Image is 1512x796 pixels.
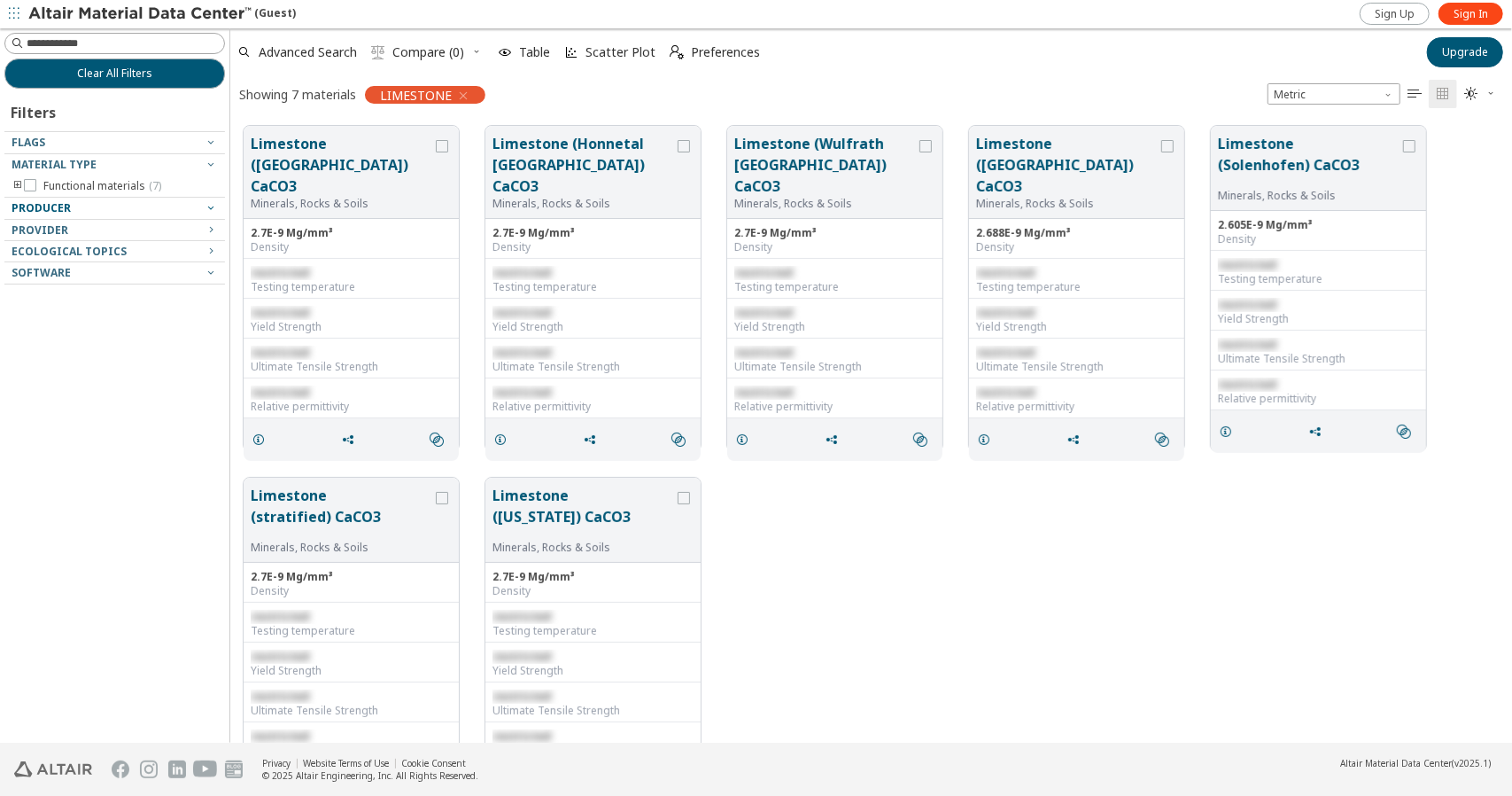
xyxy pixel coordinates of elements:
span: Advanced Search [259,46,357,59]
div: Density [1218,232,1419,246]
div: Ultimate Tensile Strength [1218,352,1419,366]
button: Limestone (stratified) CaCO3 [251,485,432,541]
div: (Guest) [28,5,296,23]
button: Ecological Topics [4,241,225,262]
div: Ultimate Tensile Strength [976,360,1177,374]
button: Tile View [1429,80,1457,108]
div: Testing temperature [976,280,1177,294]
div: 2.7E-9 Mg/mm³ [251,570,452,584]
span: restricted [492,609,551,624]
span: restricted [251,265,309,280]
span: restricted [734,385,793,400]
button: Limestone ([US_STATE]) CaCO3 [492,485,674,541]
div: Density [734,240,935,254]
span: restricted [251,689,309,704]
button: Similar search [1389,414,1426,449]
span: restricted [492,729,551,744]
span: restricted [1218,337,1276,352]
span: Material Type [12,157,97,172]
div: Density [976,240,1177,254]
img: Altair Material Data Center [28,5,254,23]
div: Density [251,240,452,254]
div: Minerals, Rocks & Soils [1218,189,1400,203]
div: 2.7E-9 Mg/mm³ [492,570,694,584]
span: restricted [251,345,309,360]
div: 2.7E-9 Mg/mm³ [734,226,935,240]
div: Testing temperature [492,624,694,638]
div: Ultimate Tensile Strength [492,704,694,718]
button: Details [244,422,281,457]
div: Yield Strength [734,320,935,334]
span: Functional materials [43,179,161,193]
button: Limestone ([GEOGRAPHIC_DATA]) CaCO3 [976,133,1158,197]
span: Provider [12,222,68,238]
a: Sign Up [1360,3,1430,25]
span: restricted [492,265,551,280]
span: restricted [492,305,551,320]
span: restricted [734,305,793,320]
span: restricted [734,345,793,360]
button: Share [575,422,612,457]
button: Theme [1457,80,1503,108]
div: Relative permittivity [734,400,935,414]
div: Density [251,584,452,598]
div: Testing temperature [251,280,452,294]
button: Software [4,262,225,284]
button: Share [333,422,370,457]
a: Sign In [1438,3,1503,25]
span: Metric [1268,83,1400,105]
span: restricted [251,385,309,400]
div: Filters [4,89,65,131]
div: Yield Strength [251,320,452,334]
button: Limestone (Wulfrath [GEOGRAPHIC_DATA]) CaCO3 [734,133,916,197]
div: 2.605E-9 Mg/mm³ [1218,218,1419,232]
i: toogle group [12,179,24,193]
span: Altair Material Data Center [1340,757,1452,769]
button: Flags [4,132,225,153]
span: Compare (0) [392,46,464,59]
i:  [1397,425,1411,439]
span: restricted [492,649,551,664]
div: Relative permittivity [492,400,694,414]
div: 2.7E-9 Mg/mm³ [492,226,694,240]
button: Details [1211,414,1248,449]
div: Ultimate Tensile Strength [251,704,452,718]
div: Minerals, Rocks & Soils [251,541,432,555]
img: Altair Engineering [14,761,92,777]
button: Limestone (Solenhofen) CaCO3 [1218,133,1400,189]
div: Yield Strength [492,664,694,678]
span: restricted [492,385,551,400]
span: Sign Up [1375,7,1415,21]
i:  [671,433,686,447]
div: Minerals, Rocks & Soils [251,197,432,211]
a: Cookie Consent [401,757,466,769]
span: Upgrade [1442,45,1488,59]
span: restricted [251,609,309,624]
div: Ultimate Tensile Strength [734,360,935,374]
i:  [670,45,684,59]
a: Website Terms of Use [303,757,389,769]
span: restricted [1218,297,1276,312]
div: (v2025.1) [1340,757,1491,769]
button: Similar search [905,422,942,457]
div: Density [492,240,694,254]
div: Unit System [1268,83,1400,105]
i:  [913,433,927,447]
span: restricted [1218,257,1276,272]
button: Clear All Filters [4,59,225,89]
div: Yield Strength [1218,312,1419,326]
span: ( 7 ) [149,178,161,193]
button: Details [727,422,764,457]
span: restricted [976,385,1035,400]
div: Testing temperature [734,280,935,294]
button: Similar search [663,422,701,457]
div: Yield Strength [976,320,1177,334]
span: restricted [976,305,1035,320]
button: Limestone ([GEOGRAPHIC_DATA]) CaCO3 [251,133,432,197]
div: Minerals, Rocks & Soils [734,197,916,211]
button: Table View [1400,80,1429,108]
button: Details [485,422,523,457]
div: Relative permittivity [251,400,452,414]
span: LIMESTONE [380,87,452,103]
div: Minerals, Rocks & Soils [976,197,1158,211]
